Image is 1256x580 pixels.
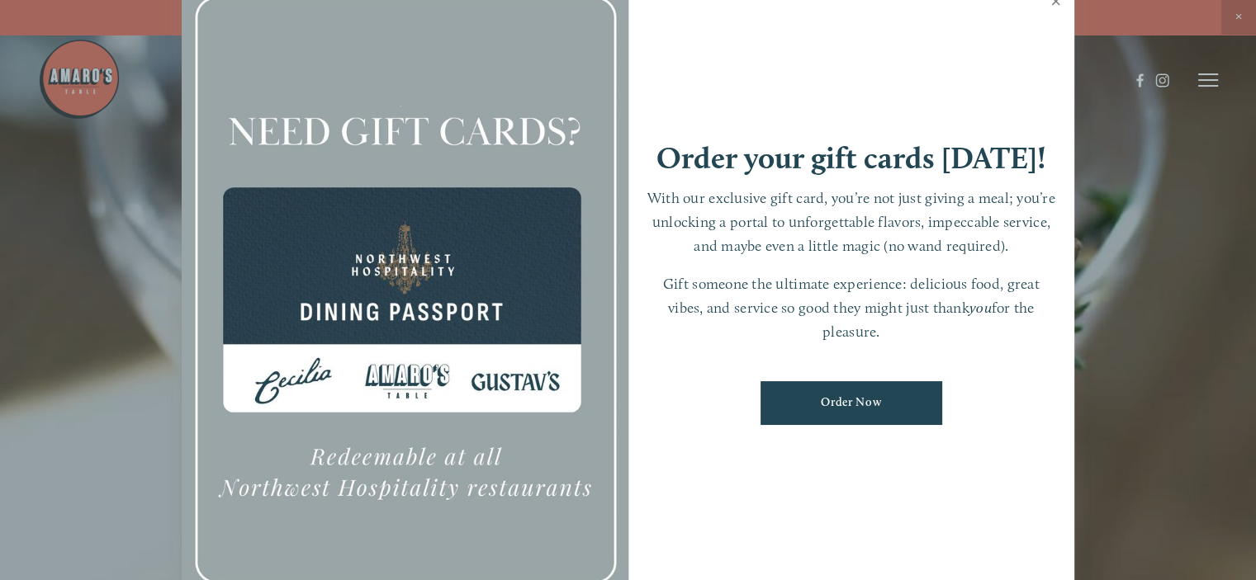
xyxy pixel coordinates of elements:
p: Gift someone the ultimate experience: delicious food, great vibes, and service so good they might... [645,272,1059,343]
a: Order Now [761,381,942,425]
p: With our exclusive gift card, you’re not just giving a meal; you’re unlocking a portal to unforge... [645,186,1059,257]
h1: Order your gift cards [DATE]! [656,143,1046,173]
em: you [969,299,992,316]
